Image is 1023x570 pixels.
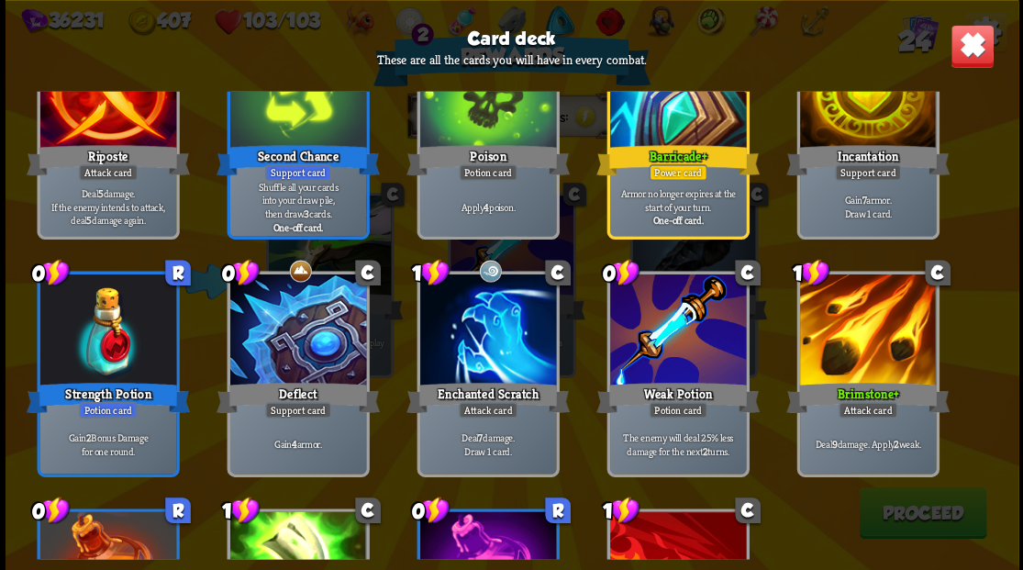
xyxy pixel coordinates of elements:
p: These are all the cards you will have in every combat. [377,51,646,68]
div: Strength Potion [27,379,190,416]
div: C [925,260,951,285]
div: 0 [602,258,639,286]
div: C [355,497,381,523]
b: 2 [702,444,707,458]
div: C [355,260,381,285]
img: Wind rune - Reduce target's damage by 25% for 1 round. [477,258,503,284]
div: R [545,497,571,523]
b: 4 [484,200,489,214]
b: 5 [97,186,103,200]
p: Shuffle all your cards into your draw pile, then draw cards. [233,180,362,220]
p: Deal damage. Draw 1 card. [423,430,552,457]
div: 0 [222,258,260,286]
div: 1 [222,496,260,524]
b: 9 [831,437,837,451]
div: Deflect [217,379,380,416]
div: Incantation [786,142,950,179]
p: The enemy will deal 25% less damage for the next turns. [613,430,742,457]
div: Potion card [459,164,517,181]
b: 7 [862,193,866,207]
p: Deal damage. If the enemy intends to attack, deal damage again. [43,186,172,227]
b: + [893,385,898,401]
b: 2 [894,437,899,451]
div: C [735,260,761,285]
div: Riposte [27,142,190,179]
div: 1 [602,496,639,524]
div: 1 [792,258,829,286]
div: Weak Potion [596,379,760,416]
div: Poison [406,142,570,179]
p: Deal damage. Apply weak. [803,437,932,451]
b: One-off card. [652,213,703,227]
h3: Card deck [467,28,555,48]
p: Gain armor. Draw 1 card. [803,193,932,219]
div: Power card [649,164,707,181]
div: Attack card [838,401,897,418]
div: Enchanted Scratch [406,379,570,416]
div: Potion card [649,401,707,418]
div: Attack card [458,401,517,418]
div: 0 [32,258,70,286]
div: Brimstone [786,379,950,416]
b: + [701,148,706,164]
div: Potion card [79,401,138,418]
b: One-off card. [272,220,323,234]
div: Second Chance [217,142,380,179]
div: 1 [412,258,450,286]
div: C [545,260,571,285]
div: Support card [264,164,330,181]
p: Gain armor. [233,437,362,451]
div: 0 [412,496,450,524]
div: C [735,497,761,523]
p: Gain Bonus Damage for one round. [43,430,172,457]
p: Apply poison. [423,200,552,214]
img: Earth rune - Gain 5 armor. [287,258,313,284]
div: Attack card [78,164,138,181]
p: Armor no longer expires at the start of your turn. [613,186,742,213]
b: 5 [86,213,92,227]
b: 2 [85,430,91,444]
div: Support card [264,401,330,418]
div: 0 [32,496,70,524]
div: Support card [834,164,900,181]
b: 7 [478,430,483,444]
b: 3 [304,207,309,220]
div: R [165,260,191,285]
div: R [165,497,191,523]
b: 4 [292,437,297,451]
img: close-button.png [950,24,994,68]
div: Barricade [596,142,760,179]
